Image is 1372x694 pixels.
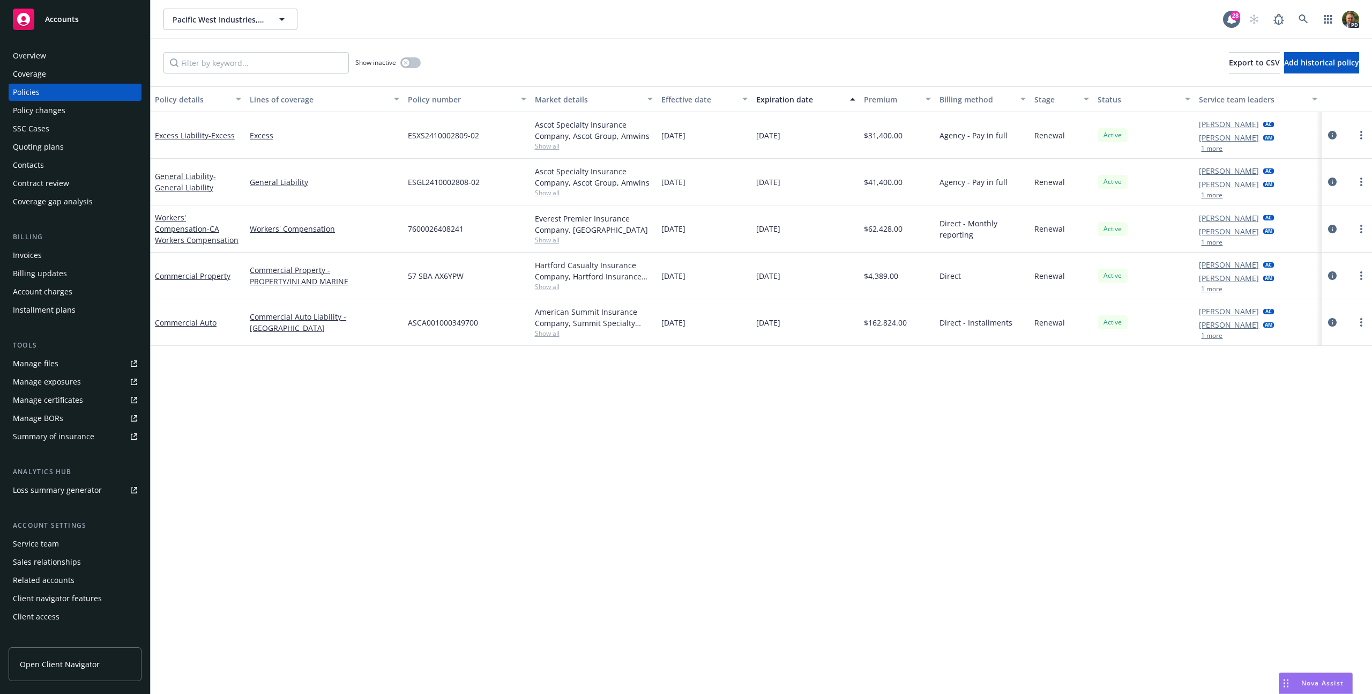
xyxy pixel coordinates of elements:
[155,130,235,141] a: Excess Liability
[13,428,94,445] div: Summary of insurance
[9,520,141,531] div: Account settings
[864,270,898,282] span: $4,389.00
[1201,239,1222,246] button: 1 more
[756,223,780,234] span: [DATE]
[13,175,69,192] div: Contract review
[939,218,1026,240] span: Direct - Monthly reporting
[13,482,102,499] div: Loss summary generator
[1326,269,1339,282] a: circleInformation
[1199,212,1259,224] a: [PERSON_NAME]
[155,94,229,105] div: Policy details
[163,9,297,30] button: Pacific West Industries, Inc.
[1355,175,1368,188] a: more
[1229,52,1280,73] button: Export to CSV
[1342,11,1359,28] img: photo
[250,311,399,334] a: Commercial Auto Liability - [GEOGRAPHIC_DATA]
[355,58,396,67] span: Show inactive
[1102,318,1123,327] span: Active
[1030,86,1093,112] button: Stage
[13,120,49,137] div: SSC Cases
[1326,175,1339,188] a: circleInformation
[1034,94,1077,105] div: Stage
[1279,673,1293,693] div: Drag to move
[756,130,780,141] span: [DATE]
[9,47,141,64] a: Overview
[13,608,59,625] div: Client access
[9,340,141,351] div: Tools
[9,373,141,390] span: Manage exposures
[1293,9,1314,30] a: Search
[1243,9,1265,30] a: Start snowing
[864,130,903,141] span: $31,400.00
[163,52,349,73] input: Filter by keyword...
[1098,94,1179,105] div: Status
[1284,57,1359,68] span: Add historical policy
[9,175,141,192] a: Contract review
[1201,333,1222,339] button: 1 more
[535,260,653,282] div: Hartford Casualty Insurance Company, Hartford Insurance Group
[13,301,76,319] div: Installment plans
[13,265,67,282] div: Billing updates
[1102,130,1123,140] span: Active
[756,94,844,105] div: Expiration date
[9,84,141,101] a: Policies
[9,247,141,264] a: Invoices
[13,572,74,589] div: Related accounts
[1199,94,1305,105] div: Service team leaders
[864,94,920,105] div: Premium
[1301,678,1344,688] span: Nova Assist
[864,223,903,234] span: $62,428.00
[1102,224,1123,234] span: Active
[250,94,387,105] div: Lines of coverage
[939,176,1008,188] span: Agency - Pay in full
[1199,272,1259,284] a: [PERSON_NAME]
[1199,226,1259,237] a: [PERSON_NAME]
[1195,86,1321,112] button: Service team leaders
[661,223,685,234] span: [DATE]
[1355,316,1368,329] a: more
[245,86,404,112] button: Lines of coverage
[9,265,141,282] a: Billing updates
[864,317,907,328] span: $162,824.00
[408,317,478,328] span: ASCA001000349700
[45,15,79,24] span: Accounts
[756,270,780,282] span: [DATE]
[1199,319,1259,330] a: [PERSON_NAME]
[408,223,464,234] span: 7600026408241
[13,247,42,264] div: Invoices
[408,270,464,282] span: 57 SBA AX6YPW
[1102,177,1123,187] span: Active
[13,535,59,552] div: Service team
[1034,176,1065,188] span: Renewal
[250,176,399,188] a: General Liability
[860,86,936,112] button: Premium
[864,176,903,188] span: $41,400.00
[939,94,1014,105] div: Billing method
[1355,269,1368,282] a: more
[9,482,141,499] a: Loss summary generator
[9,193,141,210] a: Coverage gap analysis
[13,553,81,571] div: Sales relationships
[9,138,141,156] a: Quoting plans
[535,213,653,235] div: Everest Premier Insurance Company, [GEOGRAPHIC_DATA]
[661,317,685,328] span: [DATE]
[1355,223,1368,235] a: more
[1326,129,1339,142] a: circleInformation
[1199,165,1259,176] a: [PERSON_NAME]
[9,355,141,372] a: Manage files
[1284,52,1359,73] button: Add historical policy
[9,4,141,34] a: Accounts
[13,193,93,210] div: Coverage gap analysis
[9,590,141,607] a: Client navigator features
[9,428,141,445] a: Summary of insurance
[1034,270,1065,282] span: Renewal
[1034,317,1065,328] span: Renewal
[13,65,46,83] div: Coverage
[13,355,58,372] div: Manage files
[1093,86,1195,112] button: Status
[173,14,265,25] span: Pacific West Industries, Inc.
[9,157,141,174] a: Contacts
[408,176,480,188] span: ESGL2410002808-02
[9,232,141,242] div: Billing
[535,142,653,151] span: Show all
